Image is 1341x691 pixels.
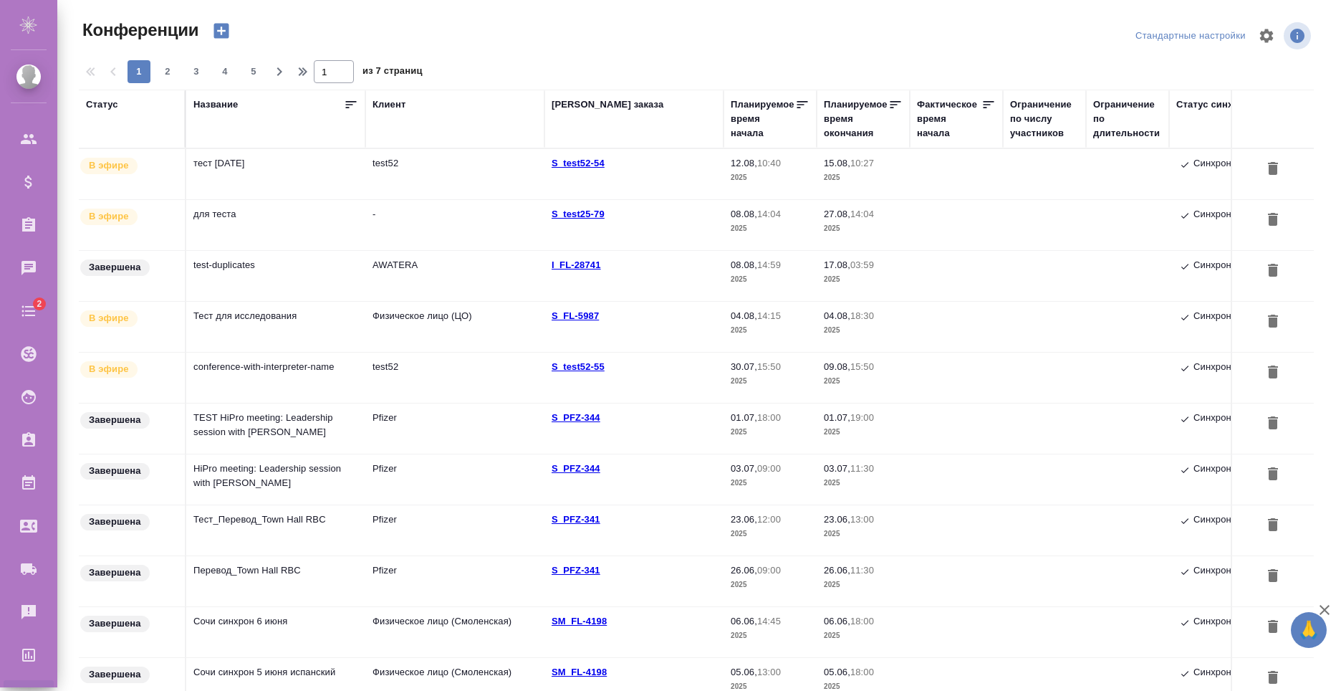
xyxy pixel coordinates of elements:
p: 05.06, [824,667,850,677]
td: Перевод_Town Hall RBC [186,556,365,606]
p: 2025 [824,527,903,541]
p: 13:00 [850,514,874,525]
button: Удалить [1261,360,1285,386]
td: Сочи синхрон 6 июня [186,607,365,657]
p: 26.06, [731,565,757,576]
button: 🙏 [1291,612,1327,648]
p: 13:00 [757,667,781,677]
td: conference-with-interpreter-name [186,353,365,403]
p: Синхронизировано [1193,207,1277,224]
p: Синхронизировано [1193,360,1277,377]
p: 26.06, [824,565,850,576]
p: 04.08, [731,310,757,321]
div: [PERSON_NAME] заказа [552,97,663,112]
td: тест [DATE] [186,149,365,199]
td: test-duplicates [186,251,365,301]
p: Синхронизировано [1193,614,1277,632]
p: 2025 [731,629,809,643]
span: Конференции [79,19,198,42]
div: Планируемое время окончания [824,97,888,140]
p: 08.08, [731,209,757,219]
p: 09:00 [757,565,781,576]
a: S_test52-55 [552,361,615,372]
p: 14:45 [757,616,781,626]
p: 2025 [824,221,903,236]
p: 04.08, [824,310,850,321]
p: S_test25-79 [552,209,615,219]
p: 2025 [731,578,809,592]
p: Завершена [89,566,141,580]
a: 2 [4,293,54,329]
p: 06.06, [731,616,757,626]
p: 19:00 [850,412,874,423]
td: TEST HiPro meeting: Leadership session with [PERSON_NAME] [186,404,365,454]
span: Настроить таблицу [1249,19,1284,53]
span: 2 [156,65,179,79]
p: S_FL-5987 [552,310,610,321]
div: Статус синхронизации [1176,97,1284,112]
div: Клиент [372,97,405,112]
span: из 7 страниц [362,62,423,83]
td: - [365,200,544,250]
span: 4 [213,65,236,79]
button: Удалить [1261,207,1285,234]
span: 3 [185,65,208,79]
button: Удалить [1261,563,1285,590]
p: 01.07, [731,412,757,423]
div: split button [1132,25,1249,47]
p: 10:27 [850,158,874,168]
p: Завершена [89,616,141,631]
div: Название [193,97,238,112]
p: Синхронизировано [1193,462,1277,479]
td: для теста [186,200,365,250]
a: SM_FL-4198 [552,616,617,626]
td: Pfizer [365,454,544,505]
p: 23.06, [824,514,850,525]
p: 15.08, [824,158,850,168]
td: AWATERA [365,251,544,301]
p: S_PFZ-341 [552,514,611,525]
p: Синхронизировано [1193,513,1277,530]
p: Синхронизировано [1193,665,1277,682]
span: 5 [242,65,265,79]
p: 2025 [824,374,903,389]
p: Завершена [89,515,141,529]
p: Синхронизировано [1193,156,1277,173]
p: 2025 [731,221,809,236]
p: S_test52-54 [552,158,615,168]
p: S_PFZ-344 [552,412,611,423]
a: S_PFZ-344 [552,463,611,474]
div: Фактическое время начала [917,97,981,140]
p: 23.06, [731,514,757,525]
p: 2025 [731,323,809,338]
div: Планируемое время начала [731,97,795,140]
a: S_PFZ-341 [552,565,611,576]
p: 05.06, [731,667,757,677]
div: Ограничение по длительности [1093,97,1162,140]
p: SM_FL-4198 [552,667,617,677]
p: 08.08, [731,259,757,270]
p: 01.07, [824,412,850,423]
p: В эфире [89,311,129,325]
p: 03.07, [824,463,850,474]
p: 2025 [731,527,809,541]
button: Удалить [1261,513,1285,539]
p: Завершена [89,667,141,682]
td: Pfizer [365,505,544,556]
p: 2025 [731,476,809,490]
p: 14:59 [757,259,781,270]
td: test52 [365,353,544,403]
td: test52 [365,149,544,199]
p: Завершена [89,260,141,275]
p: 2025 [731,272,809,287]
td: Физическое лицо (Смоленская) [365,607,544,657]
button: 4 [213,60,236,83]
span: Посмотреть информацию [1284,22,1314,49]
p: 15:50 [850,361,874,372]
p: 17.08, [824,259,850,270]
p: 12.08, [731,158,757,168]
p: 2025 [824,425,903,439]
